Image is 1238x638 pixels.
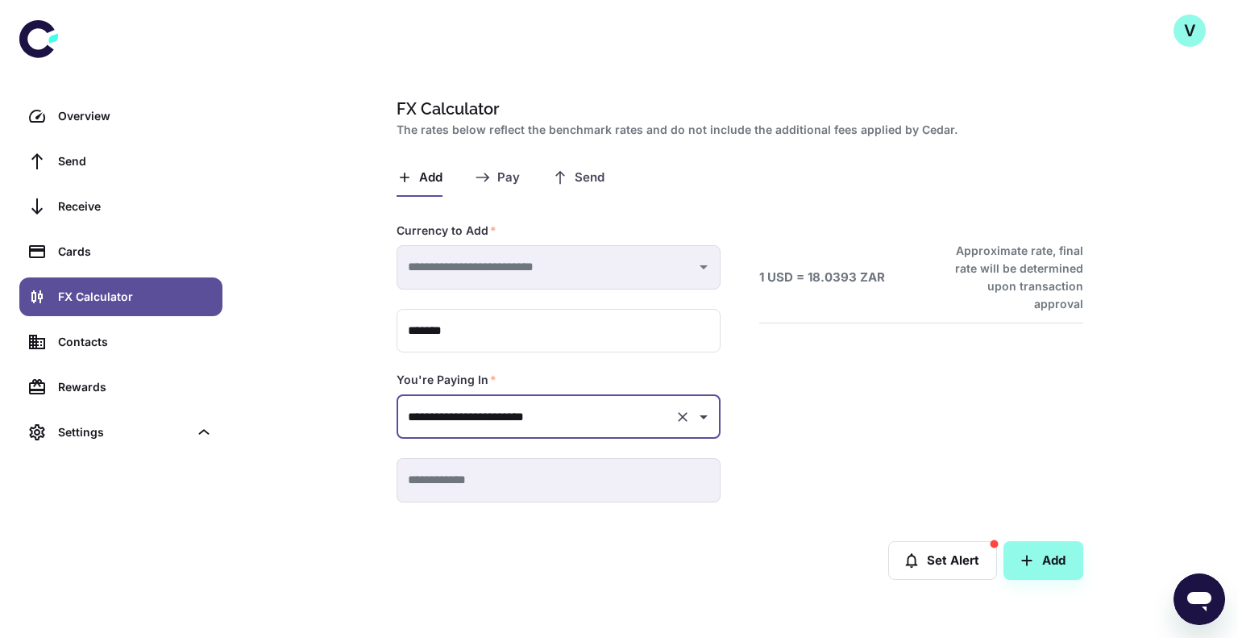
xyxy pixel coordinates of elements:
div: Receive [58,198,213,215]
div: Rewards [58,378,213,396]
iframe: Button to launch messaging window [1174,573,1225,625]
h6: 1 USD = 18.0393 ZAR [759,269,885,287]
button: Clear [671,406,694,428]
a: Receive [19,187,222,226]
button: V [1174,15,1206,47]
span: Send [575,170,604,186]
button: Add [1003,541,1083,580]
button: Open [692,406,715,428]
span: Pay [497,170,520,186]
div: Settings [58,423,189,441]
div: Cards [58,243,213,261]
div: FX Calculator [58,288,213,306]
button: Set Alert [888,541,997,580]
a: Cards [19,232,222,271]
h6: Approximate rate, final rate will be determined upon transaction approval [937,242,1083,313]
div: Send [58,152,213,170]
label: Currency to Add [397,223,496,239]
a: Overview [19,97,222,136]
label: You're Paying In [397,372,496,388]
a: Rewards [19,368,222,407]
span: Add [419,170,442,186]
div: Settings [19,413,222,452]
h1: FX Calculator [397,97,1077,121]
a: Contacts [19,323,222,361]
div: Contacts [58,333,213,351]
a: Send [19,142,222,181]
h2: The rates below reflect the benchmark rates and do not include the additional fees applied by Cedar. [397,121,1077,139]
div: Overview [58,107,213,125]
a: FX Calculator [19,277,222,316]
